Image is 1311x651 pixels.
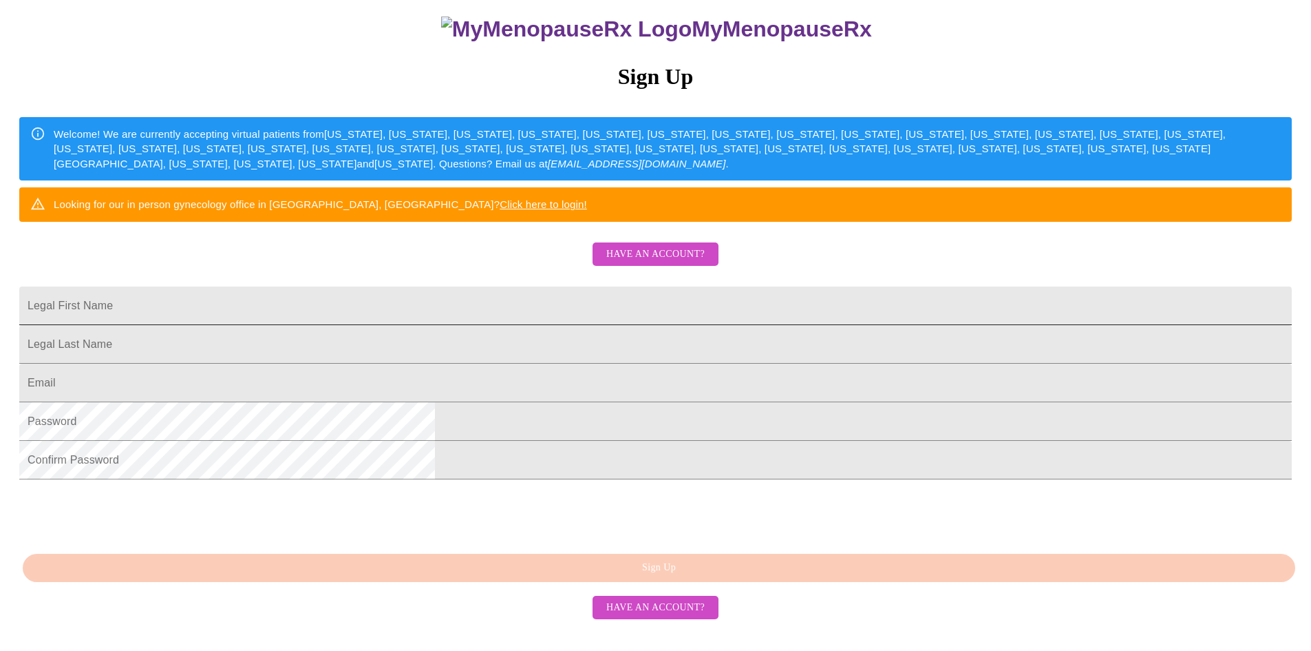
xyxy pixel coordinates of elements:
[21,17,1292,42] h3: MyMenopauseRx
[589,601,722,612] a: Have an account?
[606,246,705,263] span: Have an account?
[548,158,726,169] em: [EMAIL_ADDRESS][DOMAIN_NAME]
[54,192,587,217] div: Looking for our in person gynecology office in [GEOGRAPHIC_DATA], [GEOGRAPHIC_DATA]?
[19,64,1292,90] h3: Sign Up
[589,258,722,269] a: Have an account?
[19,486,228,540] iframe: reCAPTCHA
[500,198,587,210] a: Click here to login!
[593,596,718,620] button: Have an account?
[54,121,1281,176] div: Welcome! We are currently accepting virtual patients from [US_STATE], [US_STATE], [US_STATE], [US...
[441,17,692,42] img: MyMenopauseRx Logo
[606,599,705,617] span: Have an account?
[593,242,718,267] button: Have an account?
